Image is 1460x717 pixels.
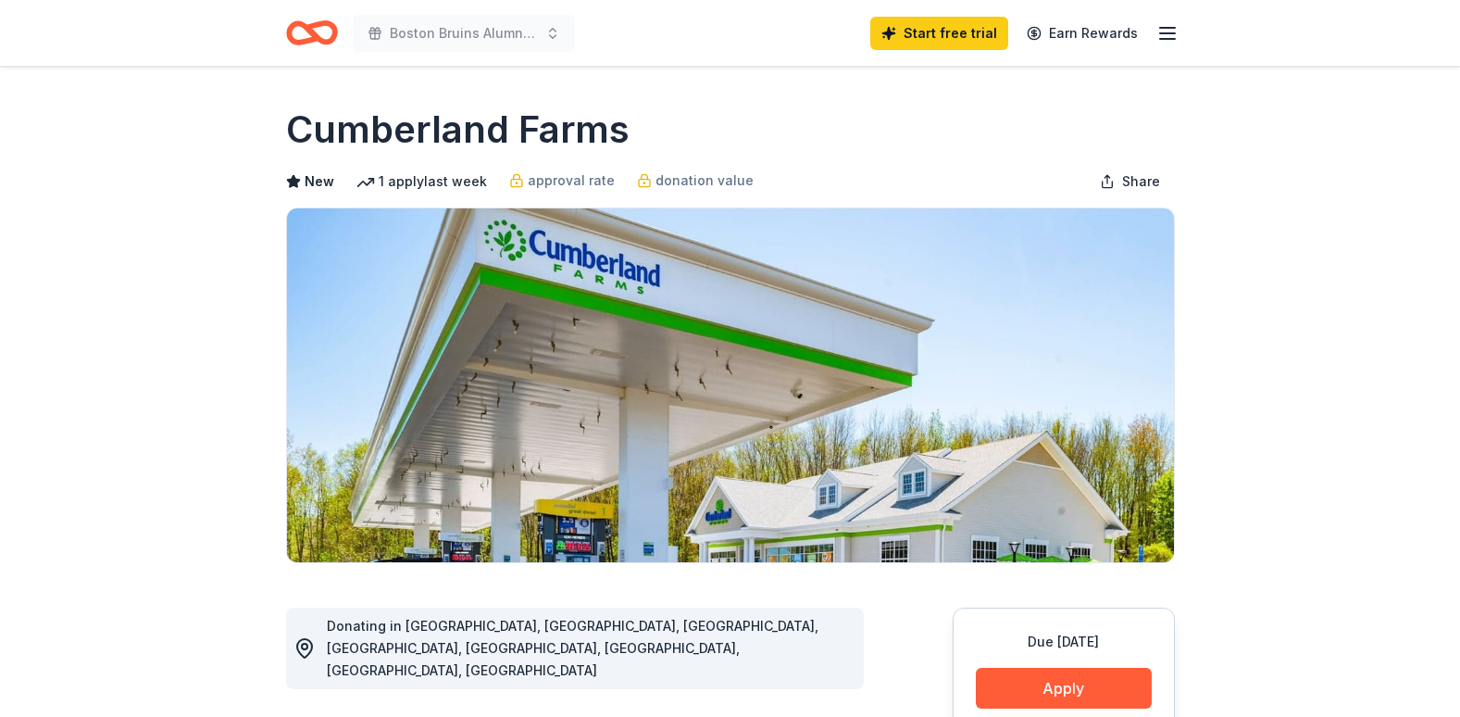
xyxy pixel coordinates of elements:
[1016,17,1149,50] a: Earn Rewards
[528,170,615,192] span: approval rate
[390,22,538,44] span: Boston Bruins Alumni vs G Bar Good Guys [PERSON_NAME] Fundraiser
[976,631,1152,653] div: Due [DATE]
[286,11,338,55] a: Home
[286,104,630,156] h1: Cumberland Farms
[1122,170,1160,193] span: Share
[353,15,575,52] button: Boston Bruins Alumni vs G Bar Good Guys [PERSON_NAME] Fundraiser
[356,170,487,193] div: 1 apply last week
[870,17,1008,50] a: Start free trial
[287,208,1174,562] img: Image for Cumberland Farms
[509,170,615,192] a: approval rate
[976,668,1152,709] button: Apply
[655,170,754,192] span: donation value
[305,170,334,193] span: New
[1085,163,1175,200] button: Share
[327,618,818,678] span: Donating in [GEOGRAPHIC_DATA], [GEOGRAPHIC_DATA], [GEOGRAPHIC_DATA], [GEOGRAPHIC_DATA], [GEOGRAPH...
[637,170,754,192] a: donation value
